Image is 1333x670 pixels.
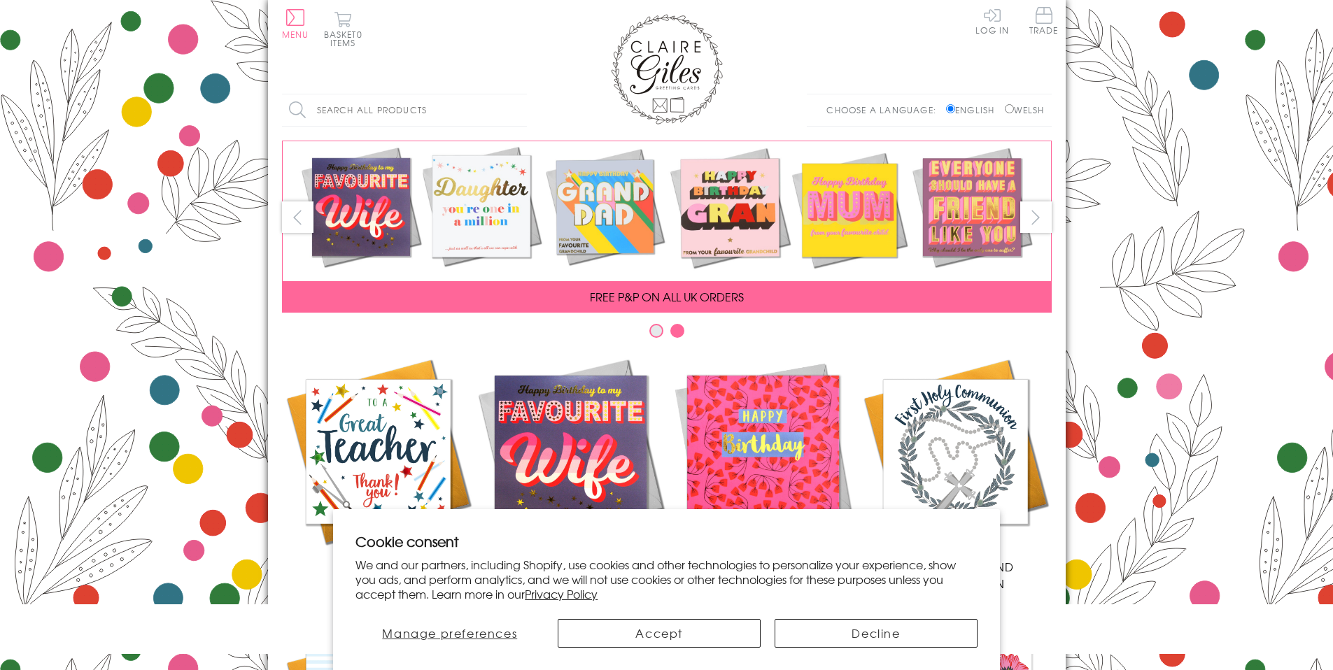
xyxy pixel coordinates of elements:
p: Choose a language: [826,104,943,116]
p: We and our partners, including Shopify, use cookies and other technologies to personalize your ex... [355,557,978,601]
label: Welsh [1005,104,1045,116]
span: Menu [282,28,309,41]
button: prev [282,201,313,233]
input: Search all products [282,94,527,126]
img: Claire Giles Greetings Cards [611,14,723,124]
button: Carousel Page 1 [649,324,663,338]
a: Birthdays [667,355,859,575]
button: Carousel Page 2 (Current Slide) [670,324,684,338]
span: Trade [1029,7,1059,34]
input: English [946,104,955,113]
button: Accept [558,619,761,648]
a: Communion and Confirmation [859,355,1052,592]
span: 0 items [330,28,362,49]
a: New Releases [474,355,667,575]
a: Trade [1029,7,1059,37]
input: Welsh [1005,104,1014,113]
span: FREE P&P ON ALL UK ORDERS [590,288,744,305]
button: Basket0 items [324,11,362,47]
label: English [946,104,1001,116]
button: next [1020,201,1052,233]
button: Menu [282,9,309,38]
span: Manage preferences [382,625,517,641]
div: Carousel Pagination [282,323,1052,345]
button: Manage preferences [355,619,544,648]
a: Privacy Policy [525,585,598,602]
a: Log In [975,7,1009,34]
input: Search [513,94,527,126]
a: Academic [282,355,474,575]
button: Decline [775,619,978,648]
h2: Cookie consent [355,532,978,551]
